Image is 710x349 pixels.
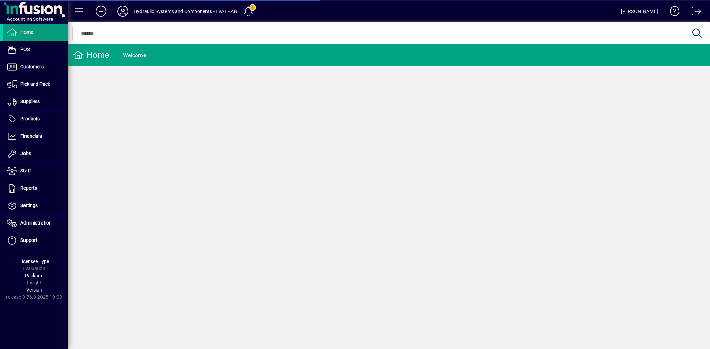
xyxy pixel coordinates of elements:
a: Settings [3,197,68,214]
span: Home [20,29,33,35]
span: Staff [20,168,31,173]
a: Customers [3,59,68,76]
a: Support [3,232,68,249]
a: Pick and Pack [3,76,68,93]
span: POS [20,47,30,52]
button: Profile [112,5,134,17]
span: Support [20,237,37,243]
a: Reports [3,180,68,197]
a: Knowledge Base [665,1,680,23]
span: Package [25,273,43,278]
a: Products [3,111,68,128]
a: Suppliers [3,93,68,110]
a: Administration [3,215,68,232]
a: Staff [3,163,68,180]
button: Add [90,5,112,17]
a: Logout [687,1,701,23]
a: Financials [3,128,68,145]
span: Version [26,287,42,293]
span: Reports [20,185,37,191]
div: Welcome [123,50,146,61]
span: Licensee Type [19,259,49,264]
a: POS [3,41,68,58]
span: Settings [20,203,38,208]
span: Administration [20,220,52,226]
span: Financials [20,133,42,139]
div: [PERSON_NAME] [621,6,658,17]
a: Jobs [3,145,68,162]
span: Products [20,116,40,121]
div: Hydraulic Systems and Components - EVAL - AN [134,6,237,17]
span: Customers [20,64,44,69]
div: Home [73,50,109,61]
span: Suppliers [20,99,40,104]
span: Jobs [20,151,31,156]
span: Pick and Pack [20,81,50,87]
